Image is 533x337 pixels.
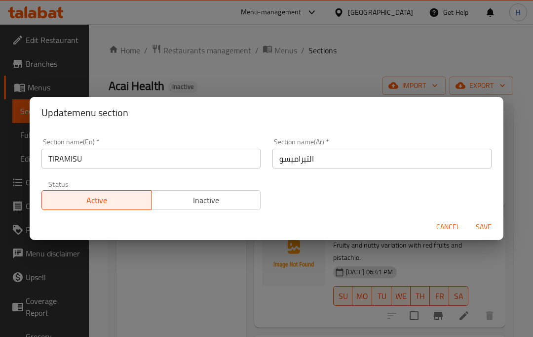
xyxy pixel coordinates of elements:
[272,149,492,168] input: Please enter section name(ar)
[155,193,257,208] span: Inactive
[432,218,464,236] button: Cancel
[436,221,460,233] span: Cancel
[472,221,495,233] span: Save
[151,190,261,210] button: Inactive
[41,149,261,168] input: Please enter section name(en)
[41,190,152,210] button: Active
[468,218,499,236] button: Save
[46,193,148,208] span: Active
[41,105,492,121] h2: Update menu section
